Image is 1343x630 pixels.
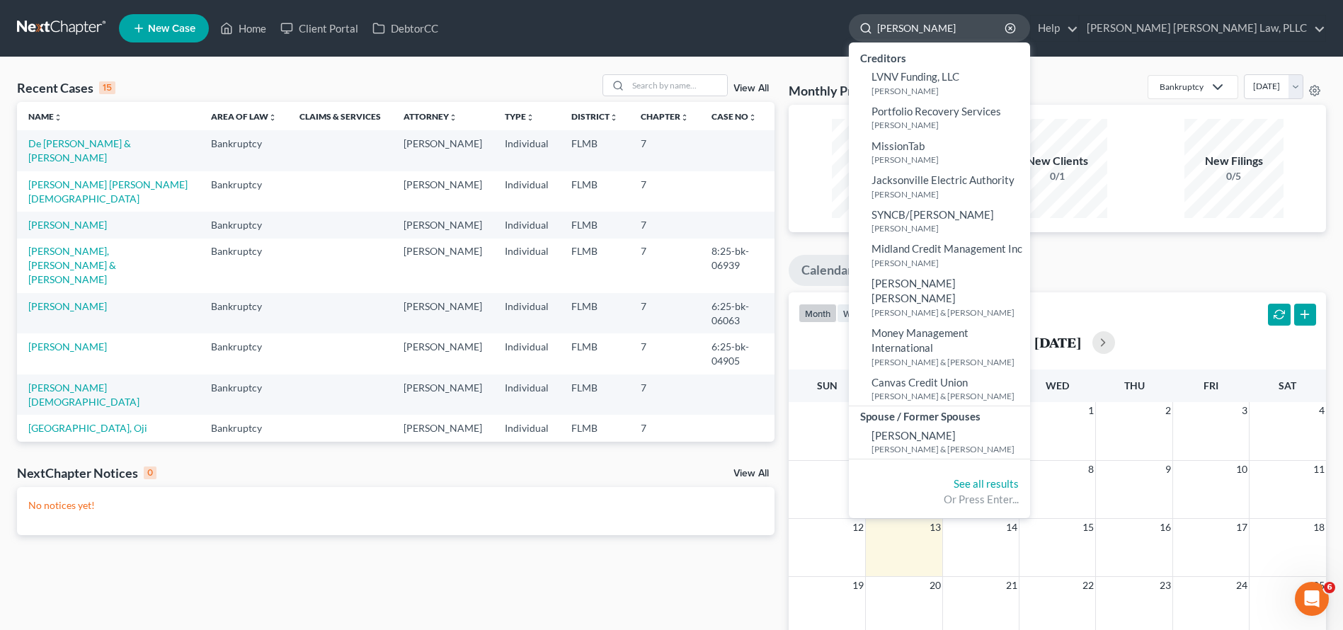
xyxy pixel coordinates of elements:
i: unfold_more [526,113,535,122]
span: SYNCB/[PERSON_NAME] [871,208,994,221]
a: [PERSON_NAME], [PERSON_NAME] & [PERSON_NAME] [28,245,116,285]
a: [PERSON_NAME] [28,219,107,231]
a: [PERSON_NAME] [PERSON_NAME][DEMOGRAPHIC_DATA] [28,178,188,205]
a: Calendar [789,255,865,286]
span: 6 [1324,582,1335,593]
td: Individual [493,442,560,482]
td: 7 [629,171,700,212]
td: [PERSON_NAME] [392,442,493,482]
td: FLMB [560,333,629,374]
i: unfold_more [449,113,457,122]
a: Home [213,16,273,41]
td: Bankruptcy [200,293,288,333]
a: Money Management International[PERSON_NAME] & [PERSON_NAME] [849,322,1030,372]
a: [PERSON_NAME][PERSON_NAME] & [PERSON_NAME] [849,425,1030,459]
a: Nameunfold_more [28,111,62,122]
td: FLMB [560,130,629,171]
small: [PERSON_NAME] & [PERSON_NAME] [871,356,1027,368]
a: DebtorCC [365,16,445,41]
a: Districtunfold_more [571,111,618,122]
span: 2 [1164,402,1172,419]
span: Wed [1046,379,1069,391]
span: 13 [928,519,942,536]
span: 12 [851,519,865,536]
a: [PERSON_NAME] [PERSON_NAME] Law, PLLC [1080,16,1325,41]
td: Individual [493,333,560,374]
td: 6:25-bk-04905 [700,333,775,374]
td: Bankruptcy [200,442,288,482]
a: Client Portal [273,16,365,41]
small: [PERSON_NAME] [871,154,1027,166]
td: 7 [629,333,700,374]
td: [PERSON_NAME] [392,171,493,212]
a: Midland Credit Management Inc[PERSON_NAME] [849,238,1030,273]
td: Bankruptcy [200,171,288,212]
td: Bankruptcy [200,239,288,293]
td: 6:25-bk-06063 [700,293,775,333]
span: 10 [1235,461,1249,478]
td: 7 [629,130,700,171]
td: [PERSON_NAME] [392,415,493,441]
small: [PERSON_NAME] & [PERSON_NAME] [871,390,1027,402]
a: Area of Lawunfold_more [211,111,277,122]
div: Bankruptcy [1160,81,1204,93]
a: Chapterunfold_more [641,111,689,122]
div: 1/10 [832,169,931,183]
i: unfold_more [54,113,62,122]
small: [PERSON_NAME] [871,85,1027,97]
small: [PERSON_NAME] & [PERSON_NAME] [871,443,1027,455]
span: Money Management International [871,326,968,354]
i: unfold_more [680,113,689,122]
td: Bankruptcy [200,212,288,238]
a: LVNV Funding, LLC[PERSON_NAME] [849,66,1030,101]
p: No notices yet! [28,498,763,512]
td: 7 [629,239,700,293]
span: [PERSON_NAME] [PERSON_NAME] [871,277,956,304]
span: 14 [1005,519,1019,536]
td: [PERSON_NAME] [392,374,493,415]
span: Fri [1204,379,1218,391]
div: 0/1 [1008,169,1107,183]
td: Individual [493,212,560,238]
h3: Monthly Progress [789,82,889,99]
a: See all results [954,477,1019,490]
span: 21 [1005,577,1019,594]
div: 15 [99,81,115,94]
td: FLMB [560,239,629,293]
div: Recent Cases [17,79,115,96]
td: Bankruptcy [200,374,288,415]
span: Thu [1124,379,1145,391]
h2: [DATE] [1034,335,1081,350]
span: New Case [148,23,195,34]
td: [PERSON_NAME] [392,130,493,171]
i: unfold_more [748,113,757,122]
div: New Filings [1184,153,1284,169]
div: Creditors [849,48,1030,66]
span: Midland Credit Management Inc [871,242,1022,255]
input: Search by name... [628,75,727,96]
div: NextChapter Notices [17,464,156,481]
td: Bankruptcy [200,415,288,441]
span: Sun [817,379,838,391]
small: [PERSON_NAME] [871,119,1027,131]
a: Attorneyunfold_more [404,111,457,122]
span: 1 [1087,402,1095,419]
span: 25 [1312,577,1326,594]
td: 7 [629,212,700,238]
td: Individual [493,415,560,441]
i: unfold_more [610,113,618,122]
td: 7 [629,442,700,482]
span: Canvas Credit Union [871,376,968,389]
td: [PERSON_NAME] [392,239,493,293]
td: Bankruptcy [200,333,288,374]
span: 16 [1158,519,1172,536]
span: 8 [1087,461,1095,478]
a: [GEOGRAPHIC_DATA], Oji [28,422,147,434]
a: Jacksonville Electric Authority[PERSON_NAME] [849,169,1030,204]
span: MissionTab [871,139,925,152]
td: 7 [629,293,700,333]
span: 4 [1318,402,1326,419]
span: 18 [1312,519,1326,536]
div: New Clients [1008,153,1107,169]
span: 23 [1158,577,1172,594]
